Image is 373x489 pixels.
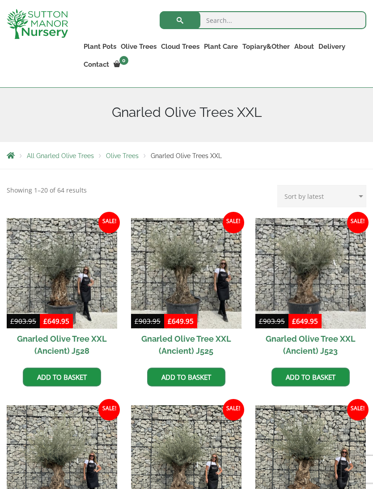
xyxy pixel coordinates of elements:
[202,40,240,53] a: Plant Care
[168,317,194,326] bdi: 649.95
[7,104,366,120] h1: Gnarled Olive Trees XXL
[135,317,139,326] span: £
[259,317,285,326] bdi: 903.95
[7,152,366,159] nav: Breadcrumbs
[7,218,117,329] img: Gnarled Olive Tree XXL (Ancient) J528
[10,317,14,326] span: £
[277,185,366,207] select: Shop order
[316,40,348,53] a: Delivery
[135,317,161,326] bdi: 903.95
[10,317,36,326] bdi: 903.95
[292,317,318,326] bdi: 649.95
[223,399,244,420] span: Sale!
[292,317,296,326] span: £
[119,40,159,53] a: Olive Trees
[7,185,87,196] p: Showing 1–20 of 64 results
[81,40,119,53] a: Plant Pots
[106,152,139,159] a: Olive Trees
[43,317,69,326] bdi: 649.95
[159,40,202,53] a: Cloud Trees
[98,212,120,233] span: Sale!
[271,368,350,386] a: Add to basket: “Gnarled Olive Tree XXL (Ancient) J523”
[347,212,369,233] span: Sale!
[223,212,244,233] span: Sale!
[7,218,117,361] a: Sale! Gnarled Olive Tree XXL (Ancient) J528
[7,329,117,361] h2: Gnarled Olive Tree XXL (Ancient) J528
[147,368,225,386] a: Add to basket: “Gnarled Olive Tree XXL (Ancient) J525”
[119,56,128,65] span: 0
[168,317,172,326] span: £
[259,317,263,326] span: £
[81,58,111,71] a: Contact
[98,399,120,420] span: Sale!
[23,368,101,386] a: Add to basket: “Gnarled Olive Tree XXL (Ancient) J528”
[131,218,242,329] img: Gnarled Olive Tree XXL (Ancient) J525
[131,218,242,361] a: Sale! Gnarled Olive Tree XXL (Ancient) J525
[7,9,68,39] img: logo
[27,152,94,159] a: All Gnarled Olive Trees
[240,40,292,53] a: Topiary&Other
[111,58,131,71] a: 0
[255,218,366,361] a: Sale! Gnarled Olive Tree XXL (Ancient) J523
[347,399,369,420] span: Sale!
[255,218,366,329] img: Gnarled Olive Tree XXL (Ancient) J523
[160,11,366,29] input: Search...
[43,317,47,326] span: £
[151,152,222,159] span: Gnarled Olive Trees XXL
[255,329,366,361] h2: Gnarled Olive Tree XXL (Ancient) J523
[292,40,316,53] a: About
[131,329,242,361] h2: Gnarled Olive Tree XXL (Ancient) J525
